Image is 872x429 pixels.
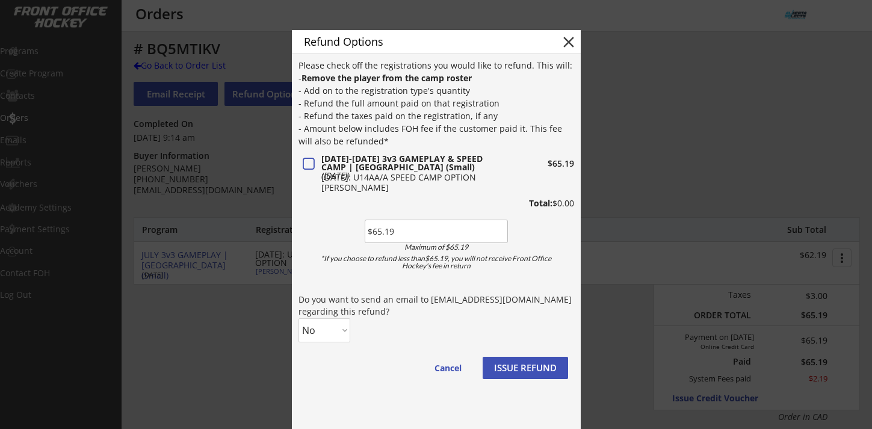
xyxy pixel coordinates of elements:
div: *If you choose to refund less than$65.19, you will not receive Front Office Hockey's fee in return [320,255,552,270]
div: Refund Options [304,36,541,47]
strong: Total: [529,197,552,209]
div: Do you want to send an email to [EMAIL_ADDRESS][DOMAIN_NAME] regarding this refund? [298,294,574,317]
input: Amount to refund [365,220,508,243]
strong: [DATE]-[DATE] 3v3 GAMEPLAY & SPEED CAMP | [GEOGRAPHIC_DATA] (Small) [321,153,485,173]
div: [DATE]: U14AA/A SPEED CAMP OPTION [321,173,504,182]
button: ISSUE REFUND [483,357,568,379]
em: ([DATE]) [321,170,350,181]
div: $0.00 [496,199,574,208]
div: $65.19 [508,159,574,168]
strong: Remove the player from the camp roster [301,72,472,84]
div: Please check off the registrations you would like to refund. This will: - - Add on to the registr... [298,59,574,147]
button: Cancel [422,357,474,379]
div: [PERSON_NAME] [321,184,504,192]
button: close [560,33,578,51]
div: Maximum of $65.19 [368,244,504,251]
